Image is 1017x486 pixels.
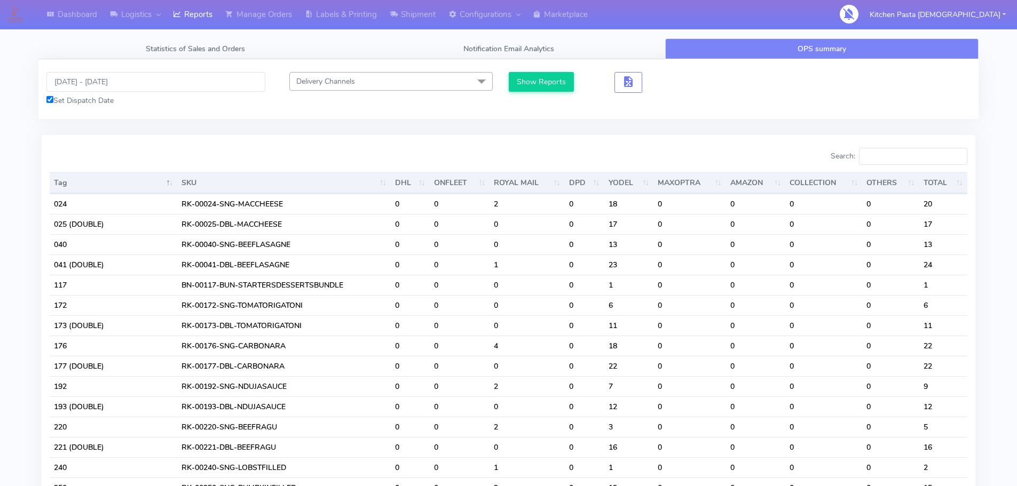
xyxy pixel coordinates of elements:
td: 0 [430,295,490,315]
td: 0 [430,376,490,396]
td: 0 [785,194,862,214]
td: RK-00192-SNG-NDUJASAUCE [177,376,391,396]
td: 11 [604,315,654,336]
td: 0 [565,214,604,234]
td: 1 [919,275,967,295]
td: 0 [565,356,604,376]
td: 0 [430,396,490,417]
button: Show Reports [509,72,574,92]
td: 0 [430,234,490,254]
td: 0 [565,295,604,315]
td: 1 [490,254,564,275]
td: 2 [490,417,564,437]
td: RK-00025-DBL-MACCHEESE [177,214,391,234]
td: 6 [919,295,967,315]
td: 041 (DOUBLE) [50,254,177,275]
th: COLLECTION : activate to sort column ascending [785,172,862,194]
td: 0 [653,356,726,376]
td: 0 [862,356,919,376]
td: 0 [726,254,786,275]
td: RK-00040-SNG-BEEFLASAGNE [177,234,391,254]
td: 0 [785,275,862,295]
td: 0 [391,194,430,214]
td: 0 [430,315,490,336]
td: 0 [490,437,564,457]
td: RK-00221-DBL-BEEFRAGU [177,437,391,457]
td: RK-00177-DBL-CARBONARA [177,356,391,376]
td: 3 [604,417,654,437]
td: 024 [50,194,177,214]
td: 0 [430,356,490,376]
td: 0 [785,457,862,477]
td: 0 [490,295,564,315]
td: 177 (DOUBLE) [50,356,177,376]
td: RK-00173-DBL-TOMATORIGATONI [177,315,391,336]
td: 240 [50,457,177,477]
td: 5 [919,417,967,437]
span: Delivery Channels [296,76,355,86]
td: 0 [862,336,919,356]
th: OTHERS : activate to sort column ascending [862,172,919,194]
td: 0 [490,214,564,234]
td: 0 [785,214,862,234]
td: 0 [490,396,564,417]
td: 13 [604,234,654,254]
td: 24 [919,254,967,275]
td: 0 [565,234,604,254]
th: ONFLEET : activate to sort column ascending [430,172,490,194]
td: 0 [862,295,919,315]
td: 0 [391,275,430,295]
td: 0 [653,417,726,437]
td: 0 [785,336,862,356]
td: 0 [391,376,430,396]
td: 0 [653,275,726,295]
th: TOTAL : activate to sort column ascending [919,172,967,194]
td: 0 [391,396,430,417]
td: RK-00193-DBL-NDUJASAUCE [177,396,391,417]
td: RK-00172-SNG-TOMATORIGATONI [177,295,391,315]
td: 0 [785,396,862,417]
td: 0 [785,254,862,275]
td: 0 [785,356,862,376]
td: 0 [490,275,564,295]
td: 0 [391,295,430,315]
td: 1 [490,457,564,477]
td: 0 [653,437,726,457]
td: 17 [604,214,654,234]
td: 0 [862,457,919,477]
button: Kitchen Pasta [DEMOGRAPHIC_DATA] [862,4,1014,26]
td: 172 [50,295,177,315]
td: 025 (DOUBLE) [50,214,177,234]
td: 2 [490,376,564,396]
td: 22 [919,356,967,376]
td: 12 [919,396,967,417]
td: 11 [919,315,967,336]
td: 0 [391,457,430,477]
th: YODEL : activate to sort column ascending [604,172,654,194]
td: 0 [726,214,786,234]
td: 0 [430,417,490,437]
span: OPS summary [798,44,846,54]
td: 0 [391,437,430,457]
td: 0 [490,234,564,254]
td: 0 [862,315,919,336]
td: 0 [391,214,430,234]
td: 0 [490,315,564,336]
td: 9 [919,376,967,396]
td: 0 [726,336,786,356]
td: 0 [653,234,726,254]
th: DPD : activate to sort column ascending [565,172,604,194]
td: 0 [726,457,786,477]
td: 0 [726,295,786,315]
td: 0 [391,254,430,275]
td: 117 [50,275,177,295]
td: 16 [919,437,967,457]
td: 0 [785,376,862,396]
td: 1 [604,457,654,477]
td: 13 [919,234,967,254]
td: 0 [565,254,604,275]
td: 0 [565,417,604,437]
td: 0 [653,396,726,417]
input: Search: [859,148,967,165]
td: 0 [862,214,919,234]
